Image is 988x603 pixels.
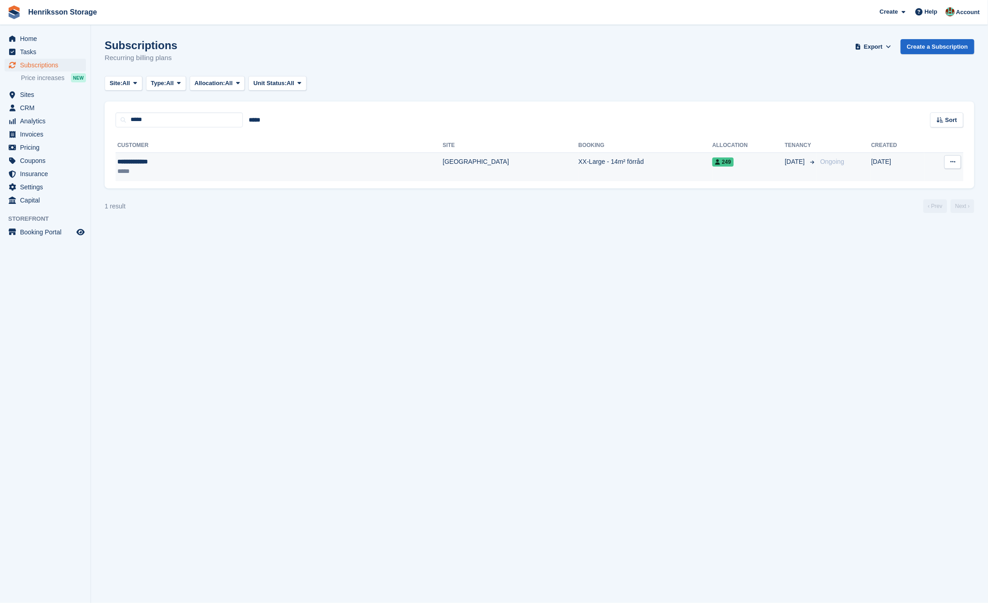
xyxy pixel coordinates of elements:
th: Tenancy [785,138,817,153]
span: Create [880,7,898,16]
span: All [122,79,130,88]
a: menu [5,46,86,58]
div: NEW [71,73,86,82]
a: Preview store [75,227,86,238]
a: Next [951,199,974,213]
a: Create a Subscription [901,39,974,54]
span: Settings [20,181,75,193]
span: 249 [712,157,734,167]
span: Sort [945,116,957,125]
span: Price increases [21,74,65,82]
a: Previous [923,199,947,213]
span: Insurance [20,167,75,180]
span: Storefront [8,214,91,223]
a: Price increases NEW [21,73,86,83]
a: menu [5,128,86,141]
span: Tasks [20,46,75,58]
h1: Subscriptions [105,39,177,51]
a: menu [5,115,86,127]
span: Analytics [20,115,75,127]
button: Type: All [146,76,186,91]
p: Recurring billing plans [105,53,177,63]
span: Sites [20,88,75,101]
button: Unit Status: All [248,76,306,91]
span: Booking Portal [20,226,75,238]
span: Help [925,7,938,16]
th: Created [871,138,924,153]
a: menu [5,194,86,207]
span: Site: [110,79,122,88]
span: Subscriptions [20,59,75,71]
button: Site: All [105,76,142,91]
a: menu [5,101,86,114]
div: 1 result [105,202,126,211]
td: [DATE] [871,152,924,181]
a: menu [5,59,86,71]
a: menu [5,226,86,238]
a: menu [5,167,86,180]
span: Type: [151,79,166,88]
span: Account [956,8,980,17]
a: menu [5,181,86,193]
span: All [225,79,233,88]
th: Site [443,138,578,153]
a: menu [5,154,86,167]
span: Unit Status: [253,79,287,88]
span: Invoices [20,128,75,141]
a: menu [5,32,86,45]
span: Export [864,42,882,51]
span: Allocation: [195,79,225,88]
a: menu [5,88,86,101]
span: Capital [20,194,75,207]
span: All [287,79,294,88]
th: Customer [116,138,443,153]
button: Export [853,39,893,54]
a: menu [5,141,86,154]
a: Henriksson Storage [25,5,101,20]
td: XX-Large - 14m² förråd [579,152,713,181]
th: Booking [579,138,713,153]
nav: Page [922,199,976,213]
img: Isak Martinelle [946,7,955,16]
th: Allocation [712,138,785,153]
span: [DATE] [785,157,807,167]
span: Coupons [20,154,75,167]
img: stora-icon-8386f47178a22dfd0bd8f6a31ec36ba5ce8667c1dd55bd0f319d3a0aa187defe.svg [7,5,21,19]
td: [GEOGRAPHIC_DATA] [443,152,578,181]
span: Pricing [20,141,75,154]
span: Home [20,32,75,45]
span: All [166,79,174,88]
span: CRM [20,101,75,114]
span: Ongoing [820,158,844,165]
button: Allocation: All [190,76,245,91]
